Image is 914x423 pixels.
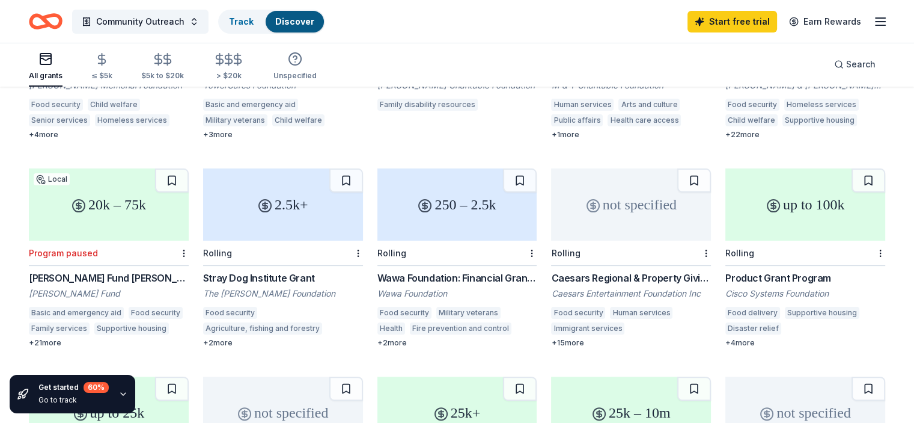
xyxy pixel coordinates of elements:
button: ≤ $5k [91,48,112,87]
div: Disaster relief [725,323,781,335]
div: Child welfare [272,114,324,126]
div: ≤ $5k [91,71,112,81]
div: Food security [203,307,257,319]
div: Food security [29,99,83,111]
div: Rolling [725,248,754,258]
div: Family disability resources [377,99,478,111]
div: + 22 more [725,130,885,140]
div: + 21 more [29,338,189,348]
button: > $20k [213,48,245,87]
a: 2.5k+RollingStray Dog Institute GrantThe [PERSON_NAME] FoundationFood securityAgriculture, fishin... [203,168,363,348]
div: Caesars Regional & Property Giving [551,271,711,285]
div: + 3 more [203,130,363,140]
div: Homeless services [629,323,704,335]
span: Community Outreach [96,14,184,29]
div: 20k – 75k [29,168,189,241]
a: 250 – 2.5kRollingWawa Foundation: Financial Grants - Local Connection Grants (Grants less than $2... [377,168,537,348]
div: Supportive housing [782,114,857,126]
div: [PERSON_NAME] Fund [PERSON_NAME] [29,271,189,285]
div: Military veterans [203,114,267,126]
button: TrackDiscover [218,10,325,34]
div: 2.5k+ [203,168,363,241]
div: The [PERSON_NAME] Foundation [203,288,363,300]
div: Child welfare [88,99,140,111]
button: Community Outreach [72,10,209,34]
div: Supportive housing [785,307,859,319]
div: 250 – 2.5k [377,168,537,241]
div: Rolling [377,248,406,258]
div: Immigrant services [551,323,624,335]
div: Get started [38,382,109,393]
a: 20k – 75kLocalProgram paused[PERSON_NAME] Fund [PERSON_NAME][PERSON_NAME] FundBasic and emergency... [29,168,189,348]
div: 60 % [84,382,109,393]
a: not specifiedRollingCaesars Regional & Property GivingCaesars Entertainment Foundation IncFood se... [551,168,711,348]
div: Rolling [203,248,232,258]
div: Rolling [551,248,580,258]
div: Human services [551,99,614,111]
a: Start free trial [687,11,777,32]
div: Homeless services [784,99,859,111]
div: Supportive housing [94,323,169,335]
div: Food security [377,307,431,319]
div: Public affairs [551,114,603,126]
div: + 15 more [551,338,711,348]
div: Wawa Foundation: Financial Grants - Local Connection Grants (Grants less than $2,500) [377,271,537,285]
div: Homeless services [95,114,169,126]
div: [PERSON_NAME] Fund [29,288,189,300]
div: + 4 more [725,338,885,348]
div: Stray Dog Institute Grant [203,271,363,285]
div: Agriculture, fishing and forestry [203,323,322,335]
div: + 2 more [203,338,363,348]
div: Go to track [38,395,109,405]
button: $5k to $20k [141,48,184,87]
div: Health [377,323,405,335]
div: Family services [29,323,90,335]
div: Food security [551,307,605,319]
div: Food delivery [725,307,780,319]
a: Track [229,16,254,26]
div: Fire prevention and control [410,323,511,335]
a: Home [29,7,62,36]
div: + 1 more [551,130,711,140]
div: Product Grant Program [725,271,885,285]
div: Senior services [29,114,90,126]
div: Arts and culture [618,99,680,111]
div: Human services [610,307,672,319]
div: + 2 more [377,338,537,348]
button: Unspecified [273,47,317,87]
div: Food security [129,307,183,319]
div: Cisco Systems Foundation [725,288,885,300]
div: Caesars Entertainment Foundation Inc [551,288,711,300]
div: Basic and emergency aid [203,99,298,111]
div: Program paused [29,248,98,258]
div: Child welfare [725,114,778,126]
button: All grants [29,47,62,87]
a: up to 100kRollingProduct Grant ProgramCisco Systems FoundationFood deliverySupportive housingDisa... [725,168,885,348]
div: Unspecified [273,71,317,81]
div: not specified [551,168,711,241]
div: > $20k [213,71,245,81]
div: Local [34,173,70,185]
a: Discover [275,16,314,26]
div: All grants [29,71,62,81]
div: Military veterans [436,307,501,319]
div: $5k to $20k [141,71,184,81]
div: up to 100k [725,168,885,241]
div: + 4 more [29,130,189,140]
div: Health care access [608,114,681,126]
div: Basic and emergency aid [29,307,124,319]
div: Food security [725,99,779,111]
div: Wawa Foundation [377,288,537,300]
a: Earn Rewards [782,11,868,32]
span: Search [846,57,876,72]
button: Search [824,52,885,76]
